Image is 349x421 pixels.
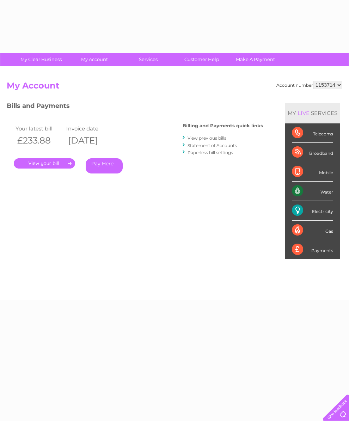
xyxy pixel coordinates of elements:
[292,143,333,162] div: Broadband
[292,162,333,182] div: Mobile
[276,81,342,89] div: Account number
[7,81,342,94] h2: My Account
[296,110,311,116] div: LIVE
[285,103,340,123] div: MY SERVICES
[292,182,333,201] div: Water
[86,158,123,173] a: Pay Here
[14,133,65,148] th: £233.88
[14,158,75,169] a: .
[12,53,70,66] a: My Clear Business
[173,53,231,66] a: Customer Help
[292,123,333,143] div: Telecoms
[7,101,263,113] h3: Bills and Payments
[183,123,263,128] h4: Billing and Payments quick links
[14,124,65,133] td: Your latest bill
[119,53,177,66] a: Services
[292,240,333,259] div: Payments
[226,53,284,66] a: Make A Payment
[188,135,226,141] a: View previous bills
[65,133,115,148] th: [DATE]
[292,201,333,220] div: Electricity
[292,221,333,240] div: Gas
[65,124,115,133] td: Invoice date
[188,143,237,148] a: Statement of Accounts
[66,53,124,66] a: My Account
[188,150,233,155] a: Paperless bill settings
